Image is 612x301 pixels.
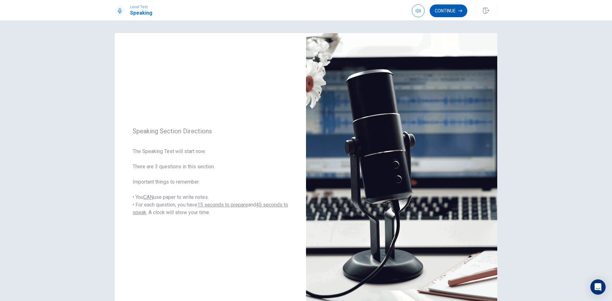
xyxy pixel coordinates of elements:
div: Open Intercom Messenger [590,279,606,295]
u: CAN [143,194,153,200]
span: Speaking Section Directions [133,127,288,135]
h1: Speaking [130,9,152,17]
u: 15 seconds to prepare [197,202,248,208]
span: The Speaking Test will start now. There are 3 questions in this section. Important things to reme... [133,148,288,216]
span: Level Test [130,5,152,9]
button: Continue [430,4,467,17]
